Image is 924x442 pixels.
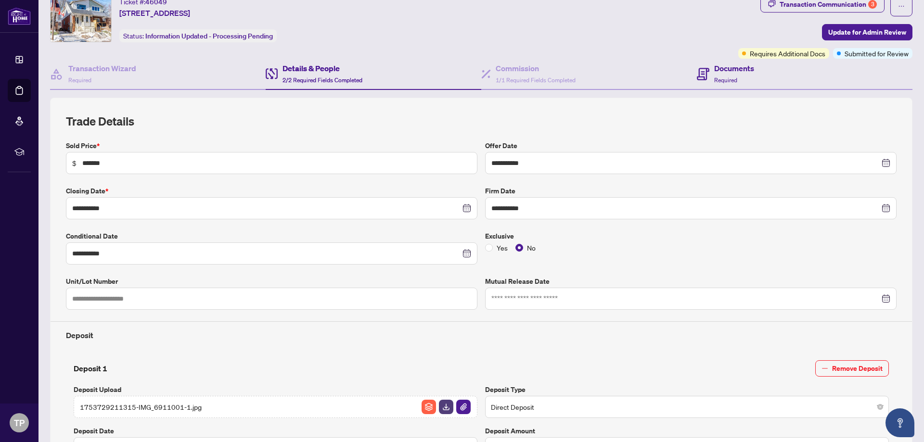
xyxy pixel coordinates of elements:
[119,7,190,19] span: [STREET_ADDRESS]
[74,363,107,374] h4: Deposit 1
[877,404,883,410] span: close-circle
[66,114,897,129] h2: Trade Details
[421,399,436,415] button: File Archive
[832,361,883,376] span: Remove Deposit
[66,276,477,287] label: Unit/Lot Number
[74,426,477,436] label: Deposit Date
[282,76,362,84] span: 2/2 Required Fields Completed
[821,365,828,372] span: minus
[493,242,512,253] span: Yes
[66,231,477,241] label: Conditional Date
[66,186,477,196] label: Closing Date
[491,398,883,416] span: Direct Deposit
[74,384,477,395] label: Deposit Upload
[485,276,897,287] label: Mutual Release Date
[485,426,889,436] label: Deposit Amount
[485,384,889,395] label: Deposit Type
[8,7,31,25] img: logo
[496,63,576,74] h4: Commission
[485,186,897,196] label: Firm Date
[282,63,362,74] h4: Details & People
[145,32,273,40] span: Information Updated - Processing Pending
[68,63,136,74] h4: Transaction Wizard
[66,140,477,151] label: Sold Price
[14,416,25,429] span: TP
[828,25,906,40] span: Update for Admin Review
[845,48,909,59] span: Submitted for Review
[898,3,905,10] span: ellipsis
[80,402,202,412] span: 1753729211315-IMG_6911001-1.jpg
[439,400,453,414] img: File Download
[119,29,277,42] div: Status:
[714,63,754,74] h4: Documents
[68,76,91,84] span: Required
[66,329,897,341] h4: Deposit
[885,408,914,437] button: Open asap
[74,396,477,418] span: 1753729211315-IMG_6911001-1.jpgFile ArchiveFile DownloadFile Attachement
[485,231,897,241] label: Exclusive
[485,140,897,151] label: Offer Date
[496,76,576,84] span: 1/1 Required Fields Completed
[822,24,912,40] button: Update for Admin Review
[523,242,539,253] span: No
[815,360,889,377] button: Remove Deposit
[456,400,471,414] img: File Attachement
[72,158,77,168] span: $
[714,76,737,84] span: Required
[750,48,825,59] span: Requires Additional Docs
[422,400,436,414] img: File Archive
